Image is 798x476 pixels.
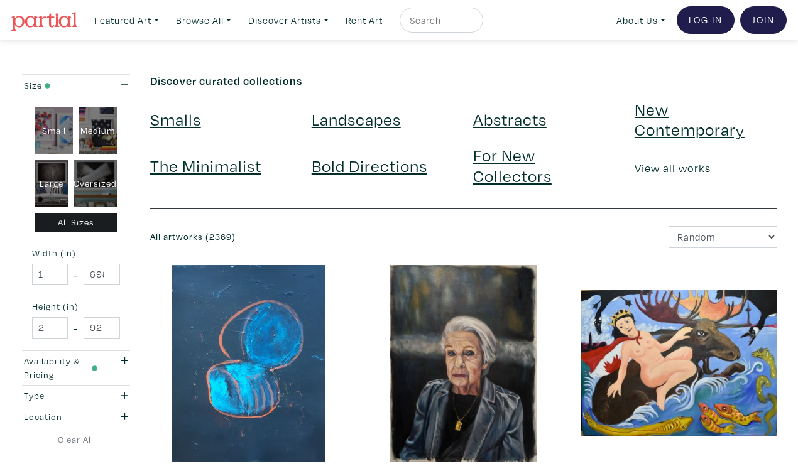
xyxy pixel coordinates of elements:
[21,386,131,406] button: Type
[24,389,97,403] div: Type
[243,8,334,33] a: Discover Artists
[677,6,735,34] a: Log In
[21,75,131,95] button: Size
[740,6,787,34] a: Join
[74,320,78,337] span: -
[150,74,777,88] h6: Discover curated collections
[35,213,118,232] div: All Sizes
[24,354,97,381] div: Availability & Pricing
[150,232,454,242] h6: All artworks (2369)
[408,13,471,28] input: Search
[340,8,388,33] a: Rent Art
[24,78,97,92] div: Size
[32,249,120,257] small: Width (in)
[89,8,165,33] a: Featured Art
[473,108,547,130] a: Abstracts
[312,108,401,130] a: Landscapes
[35,107,74,154] div: Small
[79,107,117,154] div: Medium
[35,160,68,207] div: Large
[150,154,261,176] a: The Minimalist
[74,266,78,283] span: -
[21,406,131,427] button: Location
[21,433,131,446] a: Clear All
[312,154,427,176] a: Bold Directions
[21,351,131,385] button: Availability & Pricing
[473,144,552,186] a: For New Collectors
[74,160,117,207] div: Oversized
[635,161,711,175] a: View all works
[150,108,201,130] a: Smalls
[170,8,237,33] a: Browse All
[611,8,671,33] a: About Us
[32,302,120,311] small: Height (in)
[635,98,745,140] a: New Contemporary
[24,410,97,424] div: Location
